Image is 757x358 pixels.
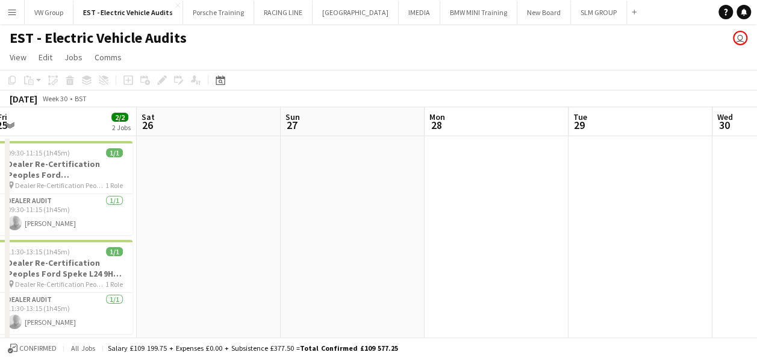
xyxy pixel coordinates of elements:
[428,118,445,132] span: 28
[90,49,126,65] a: Comms
[106,247,123,256] span: 1/1
[105,280,123,289] span: 1 Role
[429,111,445,122] span: Mon
[75,94,87,103] div: BST
[517,1,571,24] button: New Board
[5,49,31,65] a: View
[733,31,747,45] app-user-avatar: Lisa Fretwell
[300,344,398,353] span: Total Confirmed £109 577.25
[111,113,128,122] span: 2/2
[717,111,733,122] span: Wed
[73,1,183,24] button: EST - Electric Vehicle Audits
[39,52,52,63] span: Edit
[10,29,187,47] h1: EST - Electric Vehicle Audits
[40,94,70,103] span: Week 30
[6,342,58,355] button: Confirmed
[140,118,155,132] span: 26
[254,1,313,24] button: RACING LINE
[25,1,73,24] button: VW Group
[10,93,37,105] div: [DATE]
[34,49,57,65] a: Edit
[7,148,70,157] span: 09:30-11:15 (1h45m)
[715,118,733,132] span: 30
[284,118,300,132] span: 27
[19,344,57,353] span: Confirmed
[105,181,123,190] span: 1 Role
[399,1,440,24] button: IMEDIA
[571,1,627,24] button: SLM GROUP
[64,52,83,63] span: Jobs
[7,247,70,256] span: 11:30-13:15 (1h45m)
[142,111,155,122] span: Sat
[15,181,105,190] span: Dealer Re-Certification Peoples Ford [PERSON_NAME] EH54 6PZ 250725 @ 0930
[313,1,399,24] button: [GEOGRAPHIC_DATA]
[106,148,123,157] span: 1/1
[573,111,587,122] span: Tue
[285,111,300,122] span: Sun
[112,123,131,132] div: 2 Jobs
[183,1,254,24] button: Porsche Training
[60,49,87,65] a: Jobs
[108,344,398,353] div: Salary £109 199.75 + Expenses £0.00 + Subsistence £377.50 =
[95,52,122,63] span: Comms
[69,344,98,353] span: All jobs
[440,1,517,24] button: BMW MINI Training
[10,52,26,63] span: View
[572,118,587,132] span: 29
[15,280,105,289] span: Dealer Re-Certification Peoples Ford Speke L24 9HQ 250725 @ 1130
